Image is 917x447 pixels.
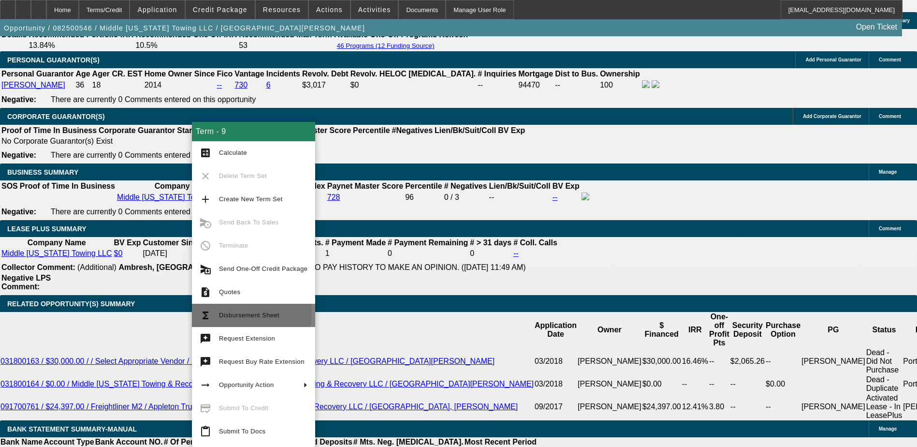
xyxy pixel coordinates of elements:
td: $0 [350,80,477,90]
b: Lien/Bk/Suit/Coll [489,182,551,190]
td: 94470 [518,80,553,90]
span: BANK STATEMENT SUMMARY-MANUAL [7,425,137,433]
span: (Additional) [77,263,116,271]
b: Collector Comment: [1,263,75,271]
b: Ager CR. EST [92,70,143,78]
b: Negative LPS Comment: [1,274,51,291]
td: $0.00 [765,375,801,393]
td: [DATE] [143,249,203,258]
td: $3,017 [302,80,349,90]
span: Resources [263,6,301,14]
div: 96 [405,193,442,202]
span: There are currently 0 Comments entered on this opportunity [51,151,256,159]
td: -- [554,80,598,90]
span: There are currently 0 Comments entered on this opportunity [51,95,256,104]
th: PG [801,312,866,348]
th: Security Deposit [730,312,765,348]
span: SOLD OFF DEAL, NO PAY HISTORY TO MAKE AN OPINION. ([DATE] 11:49 AM) [244,263,525,271]
td: 18 [92,80,143,90]
mat-icon: try [200,356,211,368]
b: # > 31 days [470,238,511,247]
td: 0 [469,249,512,258]
a: Open Ticket [852,19,901,35]
div: 0 / 3 [444,193,487,202]
th: IRR [682,312,709,348]
a: 6 [266,81,271,89]
th: $ Financed [642,312,682,348]
a: 091700761 / $24,397.00 / Freightliner M2 / Appleton Trucks / Middle [US_STATE] Towing & Recovery ... [0,402,518,411]
b: #Negatives [392,126,433,134]
a: 730 [234,81,247,89]
button: Resources [256,0,308,19]
b: Paynet Master Score [327,182,403,190]
b: Lien/Bk/Suit/Coll [435,126,496,134]
td: 36 [75,80,90,90]
a: [PERSON_NAME] [1,81,65,89]
a: -- [217,81,222,89]
td: -- [765,393,801,420]
b: Percentile [353,126,390,134]
b: BV Exp [553,182,580,190]
span: RELATED OPPORTUNITY(S) SUMMARY [7,300,135,308]
span: Application [137,6,177,14]
span: There are currently 0 Comments entered on this opportunity [51,208,256,216]
td: 10.5% [135,41,237,50]
a: 031800164 / $0.00 / Middle [US_STATE] Towing & Recovery LLC / Middle [US_STATE] Towing & Recovery... [0,380,534,388]
b: Negative: [1,208,36,216]
a: 031800163 / $30,000.00 / / Select Appropriate Vendor / Middle [US_STATE] Towing & Recovery LLC / ... [0,357,495,365]
th: Account Type [43,437,95,447]
span: Actions [316,6,343,14]
b: Home Owner Since [145,70,215,78]
b: # Inquiries [478,70,516,78]
button: Application [130,0,184,19]
span: Manage [879,169,897,175]
b: Customer Since [143,238,202,247]
span: PERSONAL GUARANTOR(S) [7,56,100,64]
b: BV Exp [114,238,141,247]
b: Company Name [28,238,86,247]
button: Credit Package [186,0,255,19]
span: BUSINESS SUMMARY [7,168,78,176]
b: # Payment Remaining [388,238,468,247]
b: Percentile [405,182,442,190]
td: $2,065.26 [730,348,765,375]
a: $0 [114,249,123,257]
span: Manage [879,426,897,432]
a: Middle [US_STATE] Towing LLC [1,249,112,257]
th: SOS [1,181,18,191]
td: $24,397.00 [642,393,682,420]
mat-icon: calculate [200,147,211,159]
td: Dead - Did Not Purchase [866,348,903,375]
mat-icon: request_quote [200,286,211,298]
span: Quotes [219,288,240,296]
th: Proof of Time In Business [19,181,116,191]
b: # Negatives [444,182,487,190]
b: BV Exp [498,126,525,134]
b: Personal Guarantor [1,70,73,78]
th: Most Recent Period [464,437,537,447]
td: 100 [599,80,640,90]
td: -- [709,375,730,393]
span: Comment [879,57,901,62]
img: facebook-icon.png [642,80,650,88]
b: # Coll. Calls [513,238,557,247]
span: Submit To Docs [219,428,265,435]
td: -- [477,80,517,90]
td: [PERSON_NAME] [801,348,866,375]
mat-icon: add [200,194,211,205]
img: linkedin-icon.png [652,80,659,88]
td: 03/2018 [534,375,577,393]
span: Comment [879,114,901,119]
span: Opportunity Action [219,381,274,388]
span: Comment [879,226,901,231]
b: Fico [217,70,233,78]
td: No Corporate Guarantor(s) Exist [1,136,529,146]
b: Corporate Guarantor [99,126,175,134]
td: 53 [238,41,333,50]
span: Disbursement Sheet [219,312,279,319]
td: 3.80 [709,393,730,420]
span: CORPORATE GUARANTOR(S) [7,113,105,120]
b: # Payment Made [325,238,386,247]
span: LEASE PLUS SUMMARY [7,225,87,233]
b: Negative: [1,95,36,104]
